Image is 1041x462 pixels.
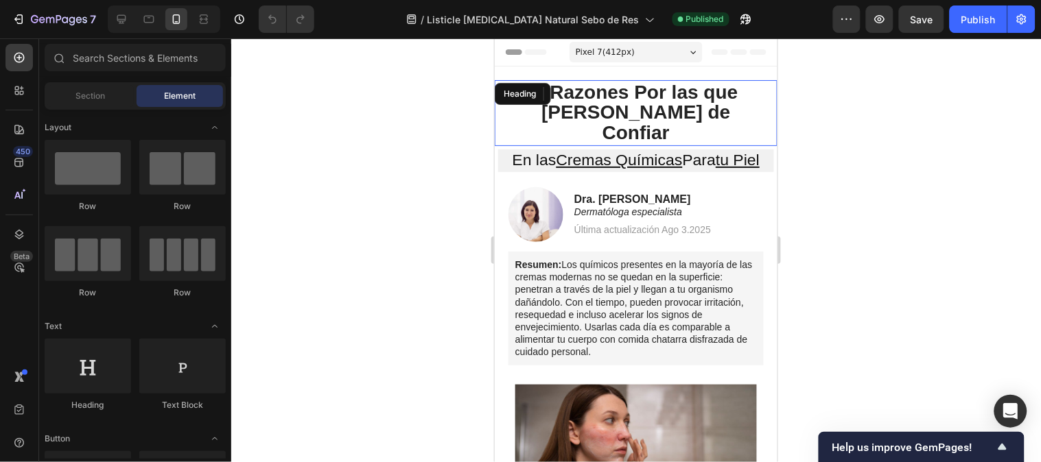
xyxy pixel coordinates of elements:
[13,146,33,157] div: 450
[45,399,131,411] div: Heading
[428,12,640,27] span: Listicle [MEDICAL_DATA] Natural Sebo de Res
[45,287,131,299] div: Row
[45,320,62,332] span: Text
[994,395,1027,428] div: Open Intercom Messenger
[139,200,226,212] div: Row
[164,90,196,102] span: Element
[45,200,131,212] div: Row
[5,5,102,33] button: 7
[686,13,724,25] span: Published
[899,5,944,33] button: Save
[45,44,226,71] input: Search Sections & Elements
[139,399,226,411] div: Text Block
[421,12,425,27] span: /
[45,433,70,445] span: Button
[961,12,996,27] div: Publish
[76,90,106,102] span: Section
[204,315,226,337] span: Toggle open
[139,287,226,299] div: Row
[832,439,1011,455] button: Show survey - Help us improve GemPages!
[45,121,71,134] span: Layout
[204,117,226,138] span: Toggle open
[832,441,994,454] span: Help us improve GemPages!
[10,251,33,262] div: Beta
[911,14,933,25] span: Save
[950,5,1007,33] button: Publish
[259,5,314,33] div: Undo/Redo
[495,38,777,462] iframe: Design area
[90,11,96,27] p: 7
[204,428,226,450] span: Toggle open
